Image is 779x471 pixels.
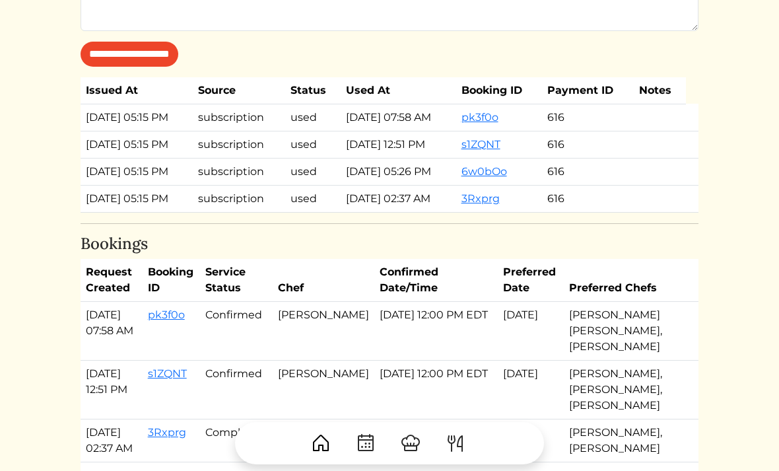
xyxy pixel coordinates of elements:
td: subscription [193,186,285,213]
th: Payment ID [542,78,634,105]
td: [DATE] 12:00 PM EDT [374,302,497,361]
th: Notes [634,78,685,105]
td: used [285,104,341,131]
td: [DATE] 05:15 PM [81,186,193,213]
td: used [285,131,341,159]
td: [PERSON_NAME] [273,361,374,419]
th: Status [285,78,341,105]
th: Used At [341,78,456,105]
h4: Bookings [81,235,698,254]
th: Preferred Date [498,260,564,303]
a: pk3f0o [461,112,498,124]
th: Request Created [81,260,143,303]
td: 616 [542,131,634,159]
td: [DATE] 05:15 PM [81,104,193,131]
td: subscription [193,104,285,131]
td: [DATE] 05:15 PM [81,159,193,186]
td: [DATE] [498,302,564,361]
td: subscription [193,159,285,186]
th: Preferred Chefs [564,260,688,303]
img: ChefHat-a374fb509e4f37eb0702ca99f5f64f3b6956810f32a249b33092029f8484b388.svg [400,433,421,454]
td: [DATE] 07:58 AM [81,302,143,361]
img: CalendarDots-5bcf9d9080389f2a281d69619e1c85352834be518fbc73d9501aef674afc0d57.svg [355,433,376,454]
td: [PERSON_NAME] [PERSON_NAME], [PERSON_NAME] [564,302,688,361]
td: [DATE] 07:58 AM [341,104,456,131]
th: Issued At [81,78,193,105]
th: Booking ID [456,78,542,105]
th: Source [193,78,285,105]
a: 3Rxprg [461,193,500,205]
td: [DATE] 02:37 AM [341,186,456,213]
td: [PERSON_NAME], [PERSON_NAME], [PERSON_NAME] [564,361,688,419]
td: 616 [542,104,634,131]
img: House-9bf13187bcbb5817f509fe5e7408150f90897510c4275e13d0d5fca38e0b5951.svg [310,433,331,454]
a: s1ZQNT [148,368,187,380]
a: 6w0bOo [461,166,507,178]
th: Booking ID [143,260,200,303]
td: subscription [193,131,285,159]
th: Confirmed Date/Time [374,260,497,303]
th: Chef [273,260,374,303]
td: Confirmed [200,302,273,361]
td: [PERSON_NAME] [273,302,374,361]
td: [DATE] 05:26 PM [341,159,456,186]
td: used [285,186,341,213]
td: [DATE] 12:51 PM [341,131,456,159]
a: s1ZQNT [461,139,500,151]
td: [DATE] 12:00 PM EDT [374,361,497,419]
th: Service Status [200,260,273,303]
td: 616 [542,159,634,186]
td: [DATE] 05:15 PM [81,131,193,159]
td: [DATE] [498,361,564,419]
td: Confirmed [200,361,273,419]
td: 616 [542,186,634,213]
td: [DATE] 12:51 PM [81,361,143,419]
img: ForkKnife-55491504ffdb50bab0c1e09e7649658475375261d09fd45db06cec23bce548bf.svg [445,433,466,454]
a: pk3f0o [148,309,185,322]
td: used [285,159,341,186]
